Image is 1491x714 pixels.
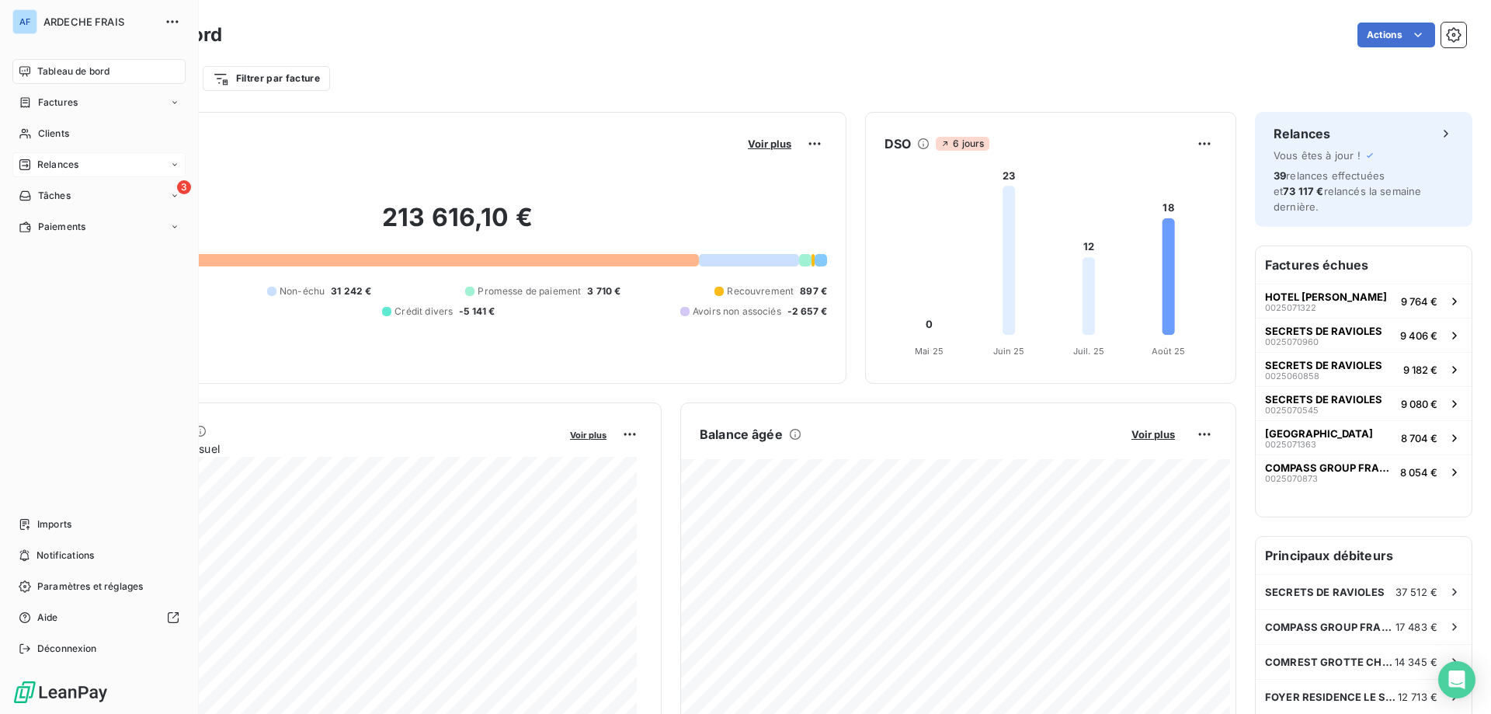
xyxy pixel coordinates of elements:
[936,137,989,151] span: 6 jours
[37,642,97,656] span: Déconnexion
[12,605,186,630] a: Aide
[1357,23,1435,47] button: Actions
[1265,393,1382,406] span: SECRETS DE RAVIOLES
[1274,169,1286,182] span: 39
[38,127,69,141] span: Clients
[12,183,186,208] a: 3Tâches
[1398,691,1437,703] span: 12 713 €
[38,189,71,203] span: Tâches
[12,214,186,239] a: Paiements
[1073,346,1104,357] tspan: Juil. 25
[37,158,78,172] span: Relances
[1283,185,1323,197] span: 73 117 €
[1265,371,1319,381] span: 0025060858
[38,220,85,234] span: Paiements
[787,305,827,319] span: -2 657 €
[1256,537,1472,574] h6: Principaux débiteurs
[459,305,495,319] span: -5 141 €
[1265,303,1316,312] span: 0025071322
[570,430,606,441] span: Voir plus
[1265,656,1395,668] span: COMREST GROTTE CHAUVET 2 ARDEC
[1274,149,1361,162] span: Vous êtes à jour !
[1395,656,1437,668] span: 14 345 €
[12,152,186,177] a: Relances
[1400,466,1437,479] span: 8 054 €
[993,346,1025,357] tspan: Juin 25
[1256,352,1472,386] button: SECRETS DE RAVIOLES00250608589 182 €
[1256,455,1472,489] button: COMPASS GROUP FRANCE ESSH -AL00250708738 054 €
[743,137,796,151] button: Voir plus
[1265,586,1385,598] span: SECRETS DE RAVIOLES
[1265,406,1319,415] span: 0025070545
[1256,284,1472,318] button: HOTEL [PERSON_NAME]00250713229 764 €
[12,574,186,599] a: Paramètres et réglages
[1274,169,1421,213] span: relances effectuées et relancés la semaine dernière.
[478,284,581,298] span: Promesse de paiement
[1131,428,1175,441] span: Voir plus
[1265,461,1394,474] span: COMPASS GROUP FRANCE ESSH -AL
[1265,440,1316,449] span: 0025071363
[587,284,620,298] span: 3 710 €
[1127,427,1180,441] button: Voir plus
[693,305,781,319] span: Avoirs non associés
[1401,432,1437,444] span: 8 704 €
[177,180,191,194] span: 3
[915,346,944,357] tspan: Mai 25
[36,549,94,562] span: Notifications
[280,284,325,298] span: Non-échu
[1265,337,1319,347] span: 0025070960
[1152,346,1186,357] tspan: Août 25
[1438,661,1475,698] div: Open Intercom Messenger
[38,96,78,110] span: Factures
[394,305,453,319] span: Crédit divers
[1265,621,1395,633] span: COMPASS GROUP FRANCE ESSH -AL
[1400,329,1437,342] span: 9 406 €
[1395,621,1437,633] span: 17 483 €
[12,512,186,537] a: Imports
[565,427,611,441] button: Voir plus
[12,90,186,115] a: Factures
[12,9,37,34] div: AF
[12,59,186,84] a: Tableau de bord
[203,66,330,91] button: Filtrer par facture
[700,425,783,444] h6: Balance âgée
[1265,359,1382,371] span: SECRETS DE RAVIOLES
[43,16,155,28] span: ARDECHE FRAIS
[1401,398,1437,410] span: 9 080 €
[12,680,109,705] img: Logo LeanPay
[12,121,186,146] a: Clients
[1256,420,1472,455] button: [GEOGRAPHIC_DATA]00250713638 704 €
[1265,291,1387,303] span: HOTEL [PERSON_NAME]
[88,202,827,249] h2: 213 616,10 €
[331,284,371,298] span: 31 242 €
[1256,246,1472,284] h6: Factures échues
[37,580,143,594] span: Paramètres et réglages
[1265,427,1373,440] span: [GEOGRAPHIC_DATA]
[37,64,109,78] span: Tableau de bord
[1274,124,1330,143] h6: Relances
[88,441,559,457] span: Chiffre d'affaires mensuel
[37,517,71,531] span: Imports
[1265,474,1318,483] span: 0025070873
[1256,318,1472,352] button: SECRETS DE RAVIOLES00250709609 406 €
[1265,325,1382,337] span: SECRETS DE RAVIOLES
[37,611,58,625] span: Aide
[727,284,794,298] span: Recouvrement
[1265,691,1398,703] span: FOYER RESIDENCE LE SANDRON
[800,284,827,298] span: 897 €
[885,134,911,153] h6: DSO
[1256,386,1472,420] button: SECRETS DE RAVIOLES00250705459 080 €
[748,138,791,150] span: Voir plus
[1395,586,1437,598] span: 37 512 €
[1401,295,1437,308] span: 9 764 €
[1403,364,1437,376] span: 9 182 €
